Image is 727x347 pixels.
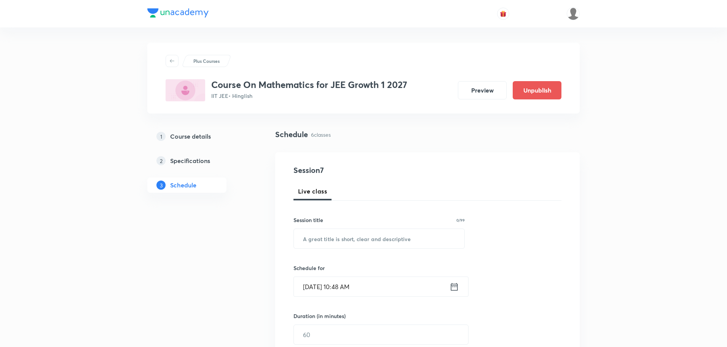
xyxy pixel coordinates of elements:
p: 6 classes [311,131,331,139]
p: Plus Courses [193,58,220,64]
input: 60 [294,325,468,344]
p: 0/99 [456,218,465,222]
h6: Duration (in minutes) [293,312,346,320]
p: IIT JEE • Hinglish [211,92,407,100]
img: Company Logo [147,8,209,18]
img: Vivek Patil [567,7,580,20]
h5: Schedule [170,181,196,190]
p: 1 [156,132,166,141]
h4: Schedule [275,129,308,140]
a: Company Logo [147,8,209,19]
h5: Specifications [170,156,210,165]
p: 2 [156,156,166,165]
a: 2Specifications [147,153,251,168]
h3: Course On Mathematics for JEE Growth 1 2027 [211,79,407,90]
button: Preview [458,81,507,99]
p: 3 [156,181,166,190]
h5: Course details [170,132,211,141]
input: A great title is short, clear and descriptive [294,229,464,248]
h4: Session 7 [293,165,432,176]
h6: Schedule for [293,264,465,272]
img: avatar [500,10,507,17]
h6: Session title [293,216,323,224]
button: Unpublish [513,81,561,99]
span: Live class [298,187,327,196]
button: avatar [497,8,509,20]
img: 1633B625-B182-45A1-9FDA-A034F0E038AF_plus.png [166,79,205,101]
a: 1Course details [147,129,251,144]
